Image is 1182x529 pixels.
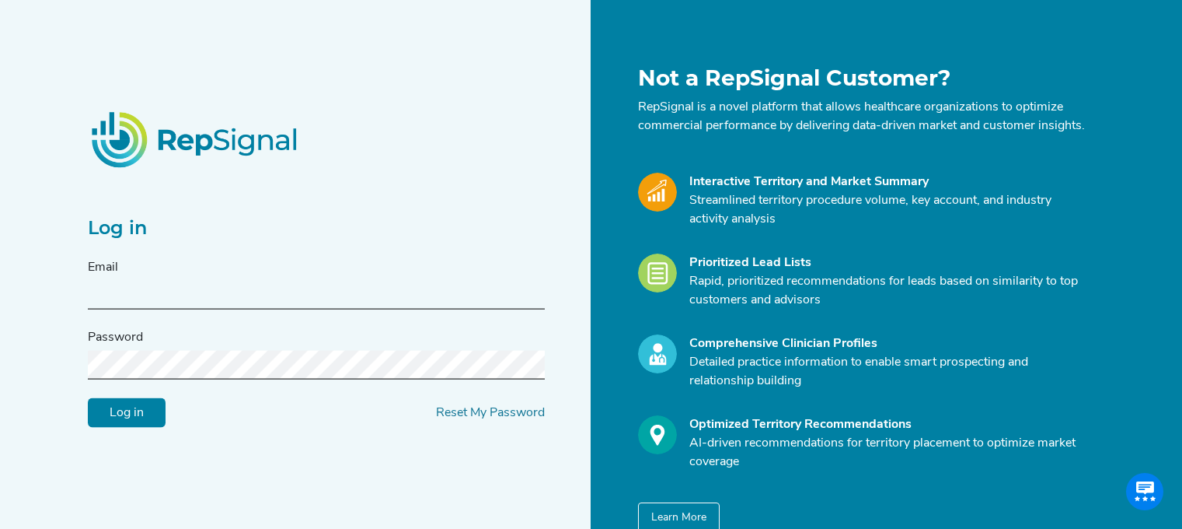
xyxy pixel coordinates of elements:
[689,191,1086,229] p: Streamlined territory procedure volume, key account, and industry activity analysis
[689,173,1086,191] div: Interactive Territory and Market Summary
[88,328,143,347] label: Password
[638,98,1086,135] p: RepSignal is a novel platform that allows healthcare organizations to optimize commercial perform...
[689,254,1086,272] div: Prioritized Lead Lists
[638,415,677,454] img: Optimize_Icon.261f85db.svg
[638,65,1086,92] h1: Not a RepSignal Customer?
[638,173,677,212] img: Market_Icon.a700a4ad.svg
[689,335,1086,353] div: Comprehensive Clinician Profiles
[72,93,319,186] img: RepSignalLogo.20539ed3.png
[88,398,166,428] input: Log in
[689,415,1086,434] div: Optimized Territory Recommendations
[689,353,1086,391] p: Detailed practice information to enable smart prospecting and relationship building
[689,434,1086,471] p: AI-driven recommendations for territory placement to optimize market coverage
[638,335,677,373] img: Profile_Icon.739e2aba.svg
[689,272,1086,310] p: Rapid, prioritized recommendations for leads based on similarity to top customers and advisors
[436,407,545,419] a: Reset My Password
[88,258,118,277] label: Email
[638,254,677,293] img: Leads_Icon.28e8c528.svg
[88,217,545,240] h2: Log in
